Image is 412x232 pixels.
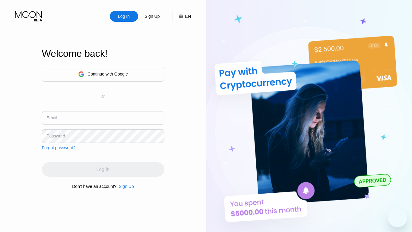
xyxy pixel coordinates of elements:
[116,184,134,189] div: Sign Up
[47,115,57,120] div: Email
[119,184,134,189] div: Sign Up
[101,94,105,98] div: or
[138,11,166,22] div: Sign Up
[47,134,65,138] div: Password
[42,145,76,150] div: Forgot password?
[173,11,191,22] div: EN
[110,11,138,22] div: Log In
[72,184,116,189] div: Don't have an account?
[87,72,128,76] div: Continue with Google
[42,67,164,82] div: Continue with Google
[144,13,160,19] div: Sign Up
[117,13,130,19] div: Log In
[42,48,164,59] div: Welcome back!
[388,208,407,227] iframe: Button to launch messaging window
[185,14,191,19] div: EN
